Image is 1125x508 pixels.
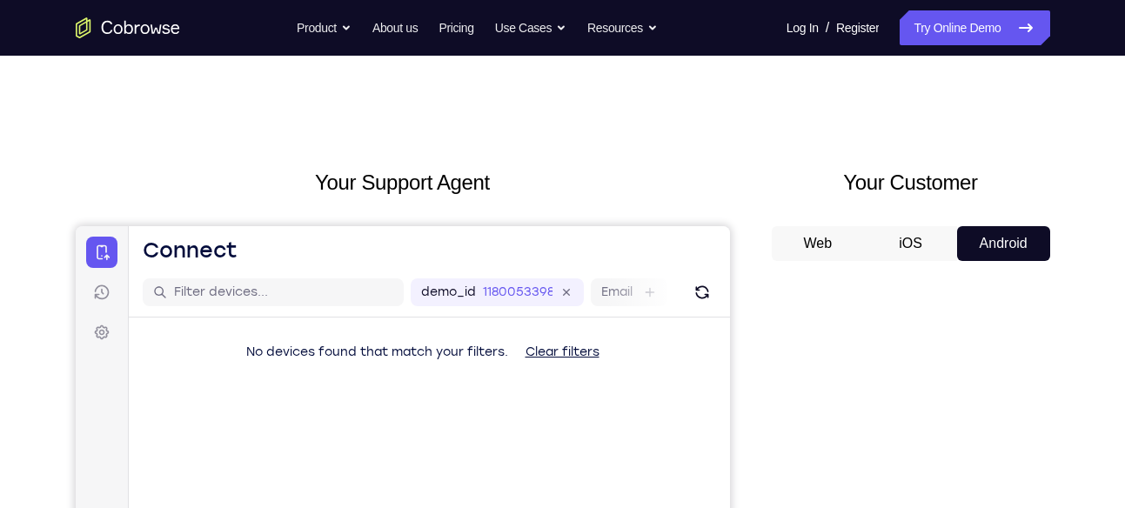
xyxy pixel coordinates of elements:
[171,118,432,133] span: No devices found that match your filters.
[98,57,318,75] input: Filter devices...
[587,10,658,45] button: Resources
[10,90,42,122] a: Settings
[864,226,957,261] button: iOS
[297,10,352,45] button: Product
[345,57,400,75] label: demo_id
[613,52,640,80] button: Refresh
[10,10,42,42] a: Connect
[826,17,829,38] span: /
[772,167,1050,198] h2: Your Customer
[76,17,180,38] a: Go to the home page
[526,57,557,75] label: Email
[67,10,162,38] h1: Connect
[836,10,879,45] a: Register
[957,226,1050,261] button: Android
[439,10,473,45] a: Pricing
[772,226,865,261] button: Web
[436,109,538,144] button: Clear filters
[372,10,418,45] a: About us
[76,167,730,198] h2: Your Support Agent
[10,50,42,82] a: Sessions
[495,10,566,45] button: Use Cases
[900,10,1049,45] a: Try Online Demo
[787,10,819,45] a: Log In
